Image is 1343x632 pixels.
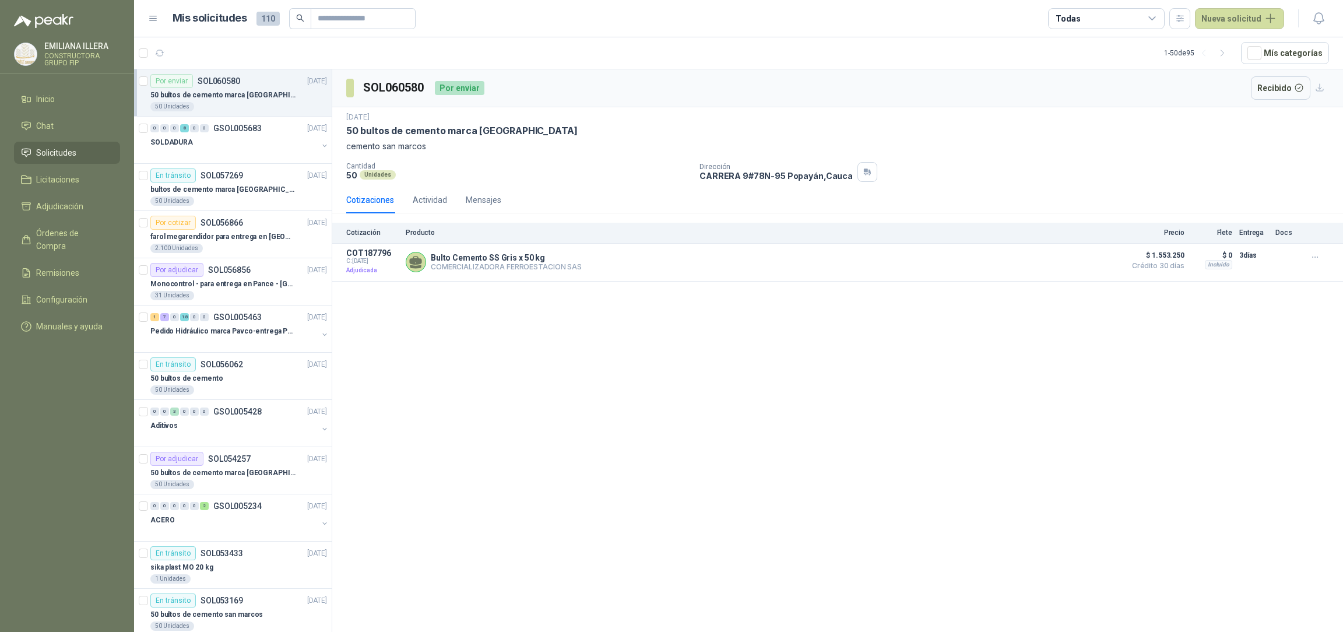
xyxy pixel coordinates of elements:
[170,124,179,132] div: 0
[134,542,332,589] a: En tránsitoSOL053433[DATE] sika plast MO 20 kg1 Unidades
[14,262,120,284] a: Remisiones
[134,164,332,211] a: En tránsitoSOL057269[DATE] bultos de cemento marca [GEOGRAPHIC_DATA]- Entrega en [GEOGRAPHIC_DATA...
[173,10,247,27] h1: Mis solicitudes
[180,408,189,416] div: 0
[208,455,251,463] p: SOL054257
[1205,260,1232,269] div: Incluido
[296,14,304,22] span: search
[307,548,327,559] p: [DATE]
[150,184,296,195] p: bultos de cemento marca [GEOGRAPHIC_DATA]- Entrega en [GEOGRAPHIC_DATA]-Cauca
[150,515,174,526] p: ACERO
[213,408,262,416] p: GSOL005428
[190,313,199,321] div: 0
[15,43,37,65] img: Company Logo
[160,502,169,510] div: 0
[466,194,501,206] div: Mensajes
[150,102,194,111] div: 50 Unidades
[1191,248,1232,262] p: $ 0
[160,408,169,416] div: 0
[150,373,223,384] p: 50 bultos de cemento
[346,112,370,123] p: [DATE]
[36,146,76,159] span: Solicitudes
[14,168,120,191] a: Licitaciones
[44,52,120,66] p: CONSTRUCTORA GRUPO FIP
[150,196,194,206] div: 50 Unidades
[150,279,296,290] p: Monocontrol - para entrega en Pance - [GEOGRAPHIC_DATA]
[346,265,399,276] p: Adjudicada
[150,263,203,277] div: Por adjudicar
[200,408,209,416] div: 0
[346,258,399,265] span: C: [DATE]
[150,594,196,608] div: En tránsito
[346,248,399,258] p: COT187796
[435,81,484,95] div: Por enviar
[190,502,199,510] div: 0
[307,76,327,87] p: [DATE]
[346,229,399,237] p: Cotización
[150,357,196,371] div: En tránsito
[160,124,169,132] div: 0
[134,353,332,400] a: En tránsitoSOL056062[DATE] 50 bultos de cemento50 Unidades
[346,170,357,180] p: 50
[360,170,396,180] div: Unidades
[134,447,332,494] a: Por adjudicarSOL054257[DATE] 50 bultos de cemento marca [GEOGRAPHIC_DATA]50 Unidades
[150,244,203,253] div: 2.100 Unidades
[36,266,79,279] span: Remisiones
[190,124,199,132] div: 0
[346,194,394,206] div: Cotizaciones
[213,502,262,510] p: GSOL005234
[180,124,189,132] div: 8
[150,124,159,132] div: 0
[150,231,296,243] p: farol megarendidor para entrega en [GEOGRAPHIC_DATA]
[201,596,243,605] p: SOL053169
[699,163,853,171] p: Dirección
[150,313,159,321] div: 1
[150,310,329,347] a: 1 7 0 18 0 0 GSOL005463[DATE] Pedido Hidráulico marca Pavco-entrega Popayán
[307,406,327,417] p: [DATE]
[36,293,87,306] span: Configuración
[190,408,199,416] div: 0
[208,266,251,274] p: SOL056856
[14,88,120,110] a: Inicio
[1056,12,1080,25] div: Todas
[307,454,327,465] p: [DATE]
[150,121,329,159] a: 0 0 0 8 0 0 GSOL005683[DATE] SOLDADURA
[150,420,178,431] p: Aditivos
[200,502,209,510] div: 2
[150,137,193,148] p: SOLDADURA
[431,262,582,271] p: COMERCIALIZADORA FERROESTACION SAS
[36,227,109,252] span: Órdenes de Compra
[1164,44,1232,62] div: 1 - 50 de 95
[14,14,73,28] img: Logo peakr
[1191,229,1232,237] p: Flete
[150,622,194,631] div: 50 Unidades
[36,120,54,132] span: Chat
[198,77,240,85] p: SOL060580
[201,549,243,557] p: SOL053433
[150,546,196,560] div: En tránsito
[150,90,296,101] p: 50 bultos de cemento marca [GEOGRAPHIC_DATA]
[150,499,329,536] a: 0 0 0 0 0 2 GSOL005234[DATE] ACERO
[1126,248,1184,262] span: $ 1.553.250
[201,360,243,368] p: SOL056062
[150,216,196,230] div: Por cotizar
[150,291,194,300] div: 31 Unidades
[44,42,120,50] p: EMILIANA ILLERA
[150,385,194,395] div: 50 Unidades
[36,93,55,106] span: Inicio
[406,229,1119,237] p: Producto
[413,194,447,206] div: Actividad
[307,123,327,134] p: [DATE]
[307,359,327,370] p: [DATE]
[150,502,159,510] div: 0
[150,609,263,620] p: 50 bultos de cemento san marcos
[346,140,1329,153] p: cemento san marcos
[150,405,329,442] a: 0 0 3 0 0 0 GSOL005428[DATE] Aditivos
[699,171,853,181] p: CARRERA 9#78N-95 Popayán , Cauca
[170,313,179,321] div: 0
[180,313,189,321] div: 18
[150,468,296,479] p: 50 bultos de cemento marca [GEOGRAPHIC_DATA]
[170,502,179,510] div: 0
[201,171,243,180] p: SOL057269
[180,502,189,510] div: 0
